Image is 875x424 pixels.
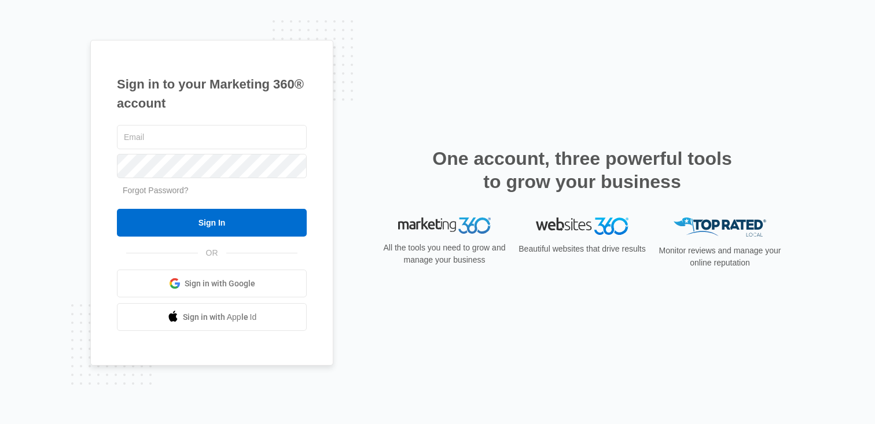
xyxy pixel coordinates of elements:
img: Top Rated Local [674,217,766,237]
span: Sign in with Apple Id [183,311,257,323]
h2: One account, three powerful tools to grow your business [429,147,736,193]
img: Websites 360 [536,217,628,234]
img: Marketing 360 [398,217,491,234]
a: Forgot Password? [123,186,189,195]
a: Sign in with Apple Id [117,303,307,331]
a: Sign in with Google [117,270,307,297]
input: Sign In [117,209,307,237]
p: All the tools you need to grow and manage your business [380,242,509,266]
span: OR [198,247,226,259]
p: Monitor reviews and manage your online reputation [655,245,785,269]
h1: Sign in to your Marketing 360® account [117,75,307,113]
p: Beautiful websites that drive results [517,243,647,255]
span: Sign in with Google [185,278,255,290]
input: Email [117,125,307,149]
